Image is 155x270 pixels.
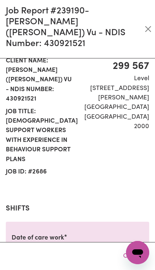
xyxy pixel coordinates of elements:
[82,74,149,103] span: Level [STREET_ADDRESS][PERSON_NAME]
[6,166,73,178] span: Job ID: # 2686
[6,106,73,166] span: Job title: [DEMOGRAPHIC_DATA] Support workers with experience in Behaviour Support Plans
[144,23,152,35] button: Close
[126,241,149,264] iframe: Button to launch messaging window
[82,103,149,131] span: [GEOGRAPHIC_DATA] [GEOGRAPHIC_DATA] 2000
[6,55,73,106] span: Client name: [PERSON_NAME] ([PERSON_NAME]) Vu - NDIS Number: 430921521
[82,44,149,74] span: ABN 82 169 299 567
[6,204,149,213] h2: Shifts
[6,6,144,49] h2: Job Report # 239190 - [PERSON_NAME] ([PERSON_NAME]) Vu - NDIS Number: 430921521
[12,233,64,243] label: Date of care work
[117,248,149,264] button: Close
